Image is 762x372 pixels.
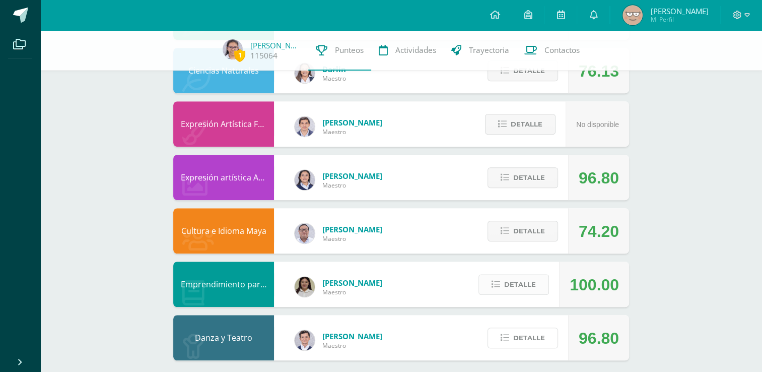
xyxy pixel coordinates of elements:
[295,330,315,350] img: 70c0459bcb81c7dac88d1d439de9cb3a.png
[622,5,643,25] img: b08fa849ce700c2446fec7341b01b967.png
[650,6,708,16] span: [PERSON_NAME]
[322,171,382,181] span: [PERSON_NAME]
[395,45,436,55] span: Actividades
[485,114,556,135] button: Detalle
[173,262,274,307] div: Emprendimiento para la Productividad
[173,48,274,93] div: Ciencias Naturales
[488,221,558,241] button: Detalle
[444,30,517,71] a: Trayectoria
[322,128,382,136] span: Maestro
[579,155,619,201] div: 96.80
[478,274,549,295] button: Detalle
[173,208,274,254] div: Cultura e Idioma Maya
[295,170,315,190] img: 799791cd4ec4703767168e1db4dfe2dd.png
[308,30,371,71] a: Punteos
[513,222,545,240] span: Detalle
[504,275,536,294] span: Detalle
[513,329,545,347] span: Detalle
[173,101,274,147] div: Expresión Artística FORMACIÓN MUSICAL
[322,181,382,190] span: Maestro
[322,341,382,350] span: Maestro
[322,288,382,296] span: Maestro
[322,224,382,234] span: [PERSON_NAME]
[579,316,619,361] div: 96.80
[579,209,619,254] div: 74.20
[513,168,545,187] span: Detalle
[322,74,346,83] span: Maestro
[488,167,558,188] button: Detalle
[513,61,545,80] span: Detalle
[511,115,542,134] span: Detalle
[650,15,708,24] span: Mi Perfil
[295,223,315,243] img: 5778bd7e28cf89dedf9ffa8080fc1cd8.png
[223,39,243,59] img: 9f4b94e99bd453ca0c7e9e26828c986f.png
[295,277,315,297] img: 7b13906345788fecd41e6b3029541beb.png
[544,45,580,55] span: Contactos
[469,45,509,55] span: Trayectoria
[488,328,558,348] button: Detalle
[250,40,301,50] a: [PERSON_NAME]
[335,45,364,55] span: Punteos
[295,116,315,137] img: 32863153bf8bbda601a51695c130e98e.png
[576,120,619,129] span: No disponible
[234,49,245,61] span: 1
[371,30,444,71] a: Actividades
[570,262,619,307] div: 100.00
[488,60,558,81] button: Detalle
[173,155,274,200] div: Expresión artística ARTES PLÁSTICAS
[322,331,382,341] span: [PERSON_NAME]
[173,315,274,360] div: Danza y Teatro
[250,50,278,61] a: 115064
[295,63,315,83] img: 794815d7ffad13252b70ea13fddba508.png
[322,278,382,288] span: [PERSON_NAME]
[517,30,587,71] a: Contactos
[322,117,382,128] span: [PERSON_NAME]
[322,234,382,243] span: Maestro
[579,48,619,94] div: 76.13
